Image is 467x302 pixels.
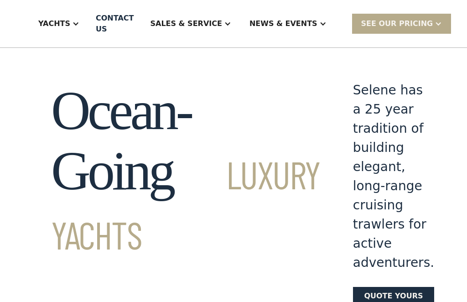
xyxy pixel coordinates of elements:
[249,18,317,29] div: News & EVENTS
[353,81,434,272] div: Selene has a 25 year tradition of building elegant, long-range cruising trawlers for active adven...
[361,18,433,29] div: SEE Our Pricing
[38,18,70,29] div: Yachts
[51,81,320,261] h1: Ocean-Going
[141,5,240,42] div: Sales & Service
[240,5,336,42] div: News & EVENTS
[51,151,320,257] span: Luxury Yachts
[150,18,222,29] div: Sales & Service
[96,13,134,35] div: Contact US
[352,14,451,33] div: SEE Our Pricing
[29,5,88,42] div: Yachts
